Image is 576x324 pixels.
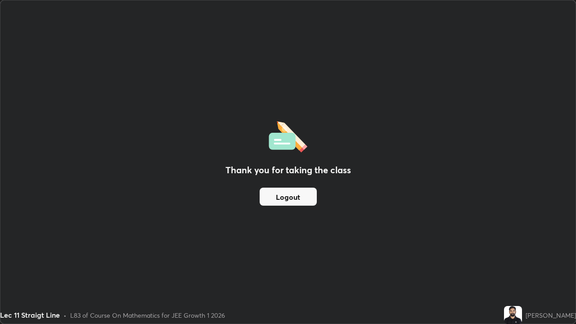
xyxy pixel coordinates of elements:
div: [PERSON_NAME] [526,310,576,320]
div: L83 of Course On Mathematics for JEE Growth 1 2026 [70,310,225,320]
img: offlineFeedback.1438e8b3.svg [269,118,307,153]
img: 04b9fe4193d640e3920203b3c5aed7f4.jpg [504,306,522,324]
div: • [63,310,67,320]
button: Logout [260,188,317,206]
h2: Thank you for taking the class [225,163,351,177]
